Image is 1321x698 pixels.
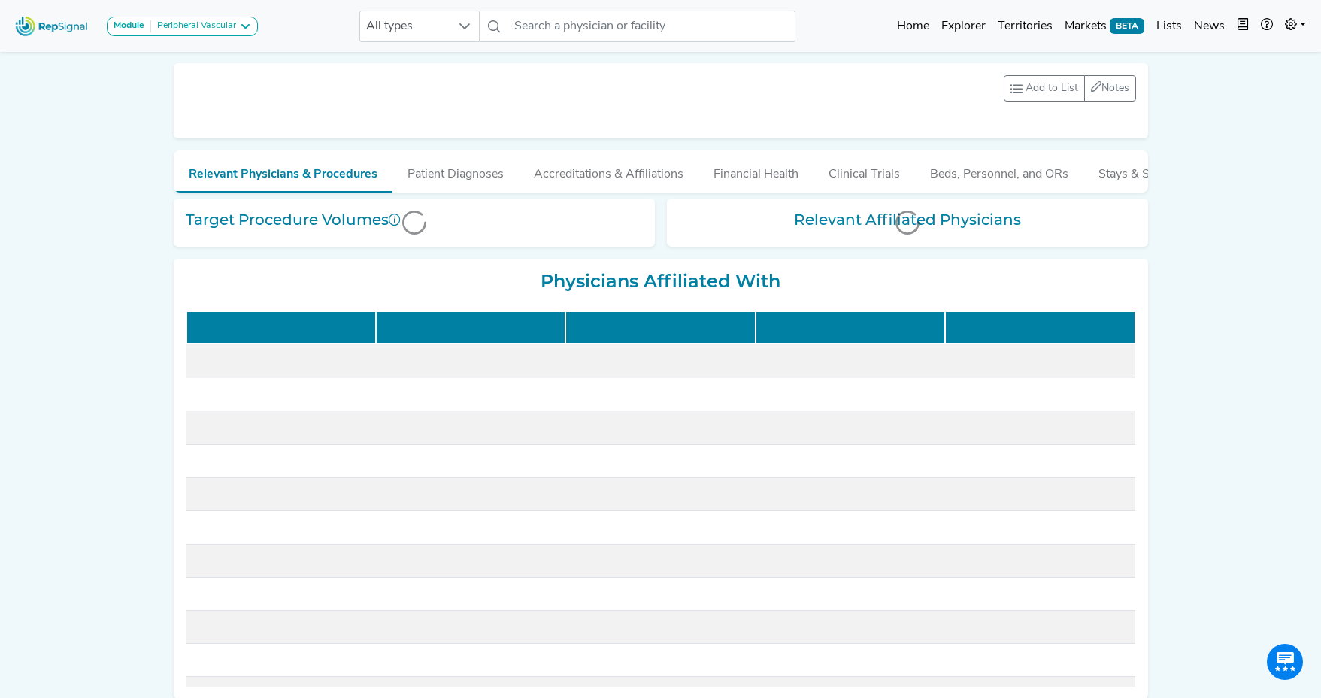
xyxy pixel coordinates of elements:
[174,150,392,193] button: Relevant Physicians & Procedures
[1150,11,1188,41] a: Lists
[519,150,698,191] button: Accreditations & Affiliations
[935,11,992,41] a: Explorer
[698,150,814,191] button: Financial Health
[186,271,1136,293] h2: Physicians Affiliated With
[114,21,144,30] strong: Module
[1084,75,1136,102] button: Notes
[992,11,1059,41] a: Territories
[814,150,915,191] button: Clinical Trials
[891,11,935,41] a: Home
[1026,80,1078,96] span: Add to List
[508,11,795,42] input: Search a physician or facility
[1101,83,1129,94] span: Notes
[1004,75,1136,102] div: toolbar
[1083,150,1202,191] button: Stays & Services
[1231,11,1255,41] button: Intel Book
[1004,75,1085,102] button: Add to List
[392,150,519,191] button: Patient Diagnoses
[1188,11,1231,41] a: News
[107,17,258,36] button: ModulePeripheral Vascular
[1110,18,1144,33] span: BETA
[915,150,1083,191] button: Beds, Personnel, and ORs
[151,20,236,32] div: Peripheral Vascular
[360,11,450,41] span: All types
[1059,11,1150,41] a: MarketsBETA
